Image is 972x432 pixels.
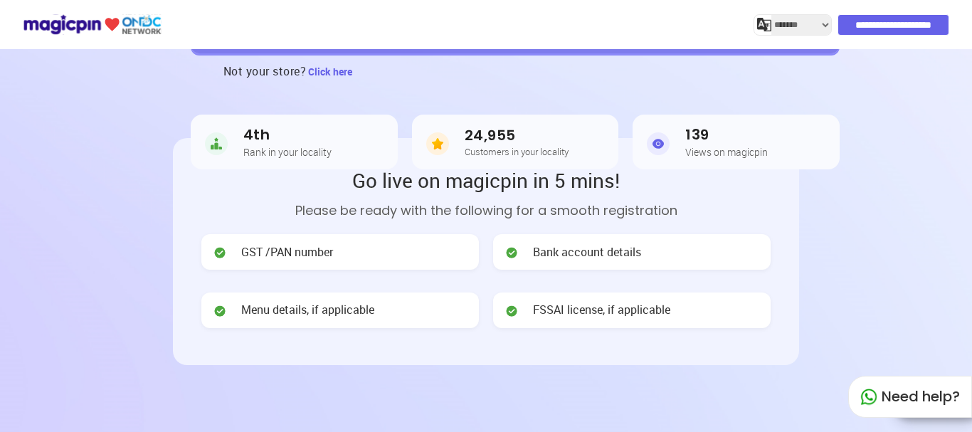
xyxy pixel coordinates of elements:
img: Customers [426,130,449,158]
h3: Not your store? [223,53,307,89]
div: Need help? [848,376,972,418]
h3: 24,955 [465,127,569,144]
h2: Go live on magicpin in 5 mins! [201,167,771,194]
span: GST /PAN number [241,244,333,260]
img: check [505,246,519,260]
img: j2MGCQAAAABJRU5ErkJggg== [757,18,771,32]
h5: Customers in your locality [465,147,569,157]
h3: 4th [243,127,332,143]
img: ondc-logo-new-small.8a59708e.svg [23,12,162,37]
h3: 139 [685,127,768,143]
h5: Rank in your locality [243,147,332,157]
img: check [213,246,227,260]
span: Bank account details [533,244,641,260]
span: Menu details, if applicable [241,302,374,318]
img: check [505,304,519,318]
img: Rank [205,130,228,158]
span: FSSAI license, if applicable [533,302,670,318]
span: Click here [308,65,352,78]
img: Views [647,130,670,158]
h5: Views on magicpin [685,147,768,157]
img: whatapp_green.7240e66a.svg [860,389,877,406]
img: check [213,304,227,318]
p: Please be ready with the following for a smooth registration [201,201,771,220]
